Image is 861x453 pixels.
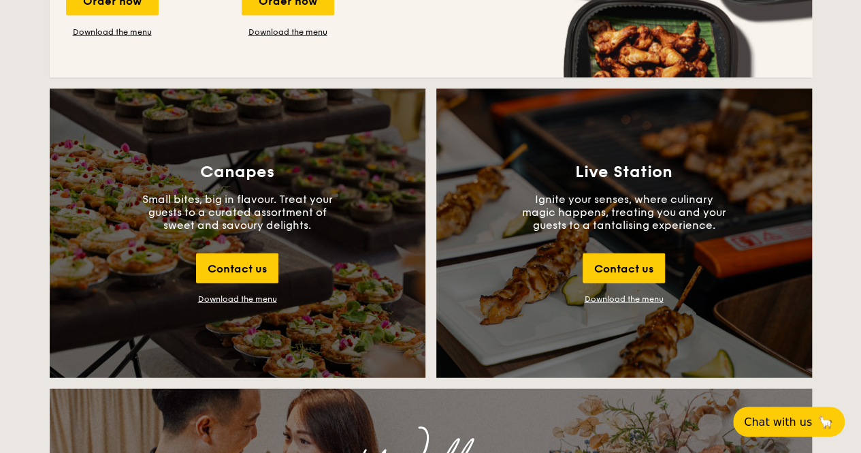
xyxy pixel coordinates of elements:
span: Chat with us [744,416,812,428]
a: Download the menu [585,294,664,304]
span: 🦙 [817,414,834,430]
p: Ignite your senses, where culinary magic happens, treating you and your guests to a tantalising e... [522,193,726,232]
div: Download the menu [198,294,277,304]
h3: Live Station [575,163,672,182]
a: Download the menu [242,27,334,37]
a: Download the menu [66,27,159,37]
h3: Canapes [200,163,274,182]
div: Contact us [196,253,278,283]
button: Chat with us🦙 [733,407,845,437]
div: Contact us [583,253,665,283]
p: Small bites, big in flavour. Treat your guests to a curated assortment of sweet and savoury delig... [135,193,340,232]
